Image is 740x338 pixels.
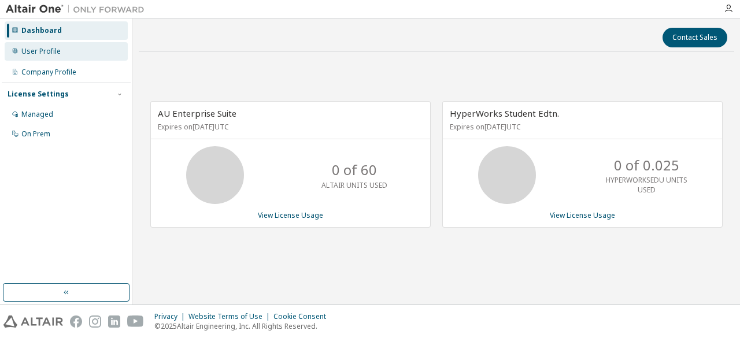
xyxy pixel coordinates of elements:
div: Dashboard [21,26,62,35]
img: Altair One [6,3,150,15]
a: View License Usage [258,210,323,220]
img: youtube.svg [127,315,144,328]
p: Expires on [DATE] UTC [158,122,420,132]
img: facebook.svg [70,315,82,328]
div: User Profile [21,47,61,56]
span: AU Enterprise Suite [158,107,236,119]
p: 0 of 0.025 [614,155,679,175]
p: Expires on [DATE] UTC [450,122,712,132]
div: Company Profile [21,68,76,77]
p: HYPERWORKSEDU UNITS USED [600,175,693,195]
a: View License Usage [550,210,615,220]
div: License Settings [8,90,69,99]
p: ALTAIR UNITS USED [321,180,387,190]
button: Contact Sales [663,28,727,47]
div: Website Terms of Use [188,312,273,321]
div: Managed [21,110,53,119]
span: HyperWorks Student Edtn. [450,107,559,119]
img: instagram.svg [89,315,101,328]
img: linkedin.svg [108,315,120,328]
p: © 2025 Altair Engineering, Inc. All Rights Reserved. [154,321,333,331]
div: Privacy [154,312,188,321]
img: altair_logo.svg [3,315,63,328]
div: Cookie Consent [273,312,333,321]
div: On Prem [21,129,50,139]
p: 0 of 60 [332,160,377,180]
